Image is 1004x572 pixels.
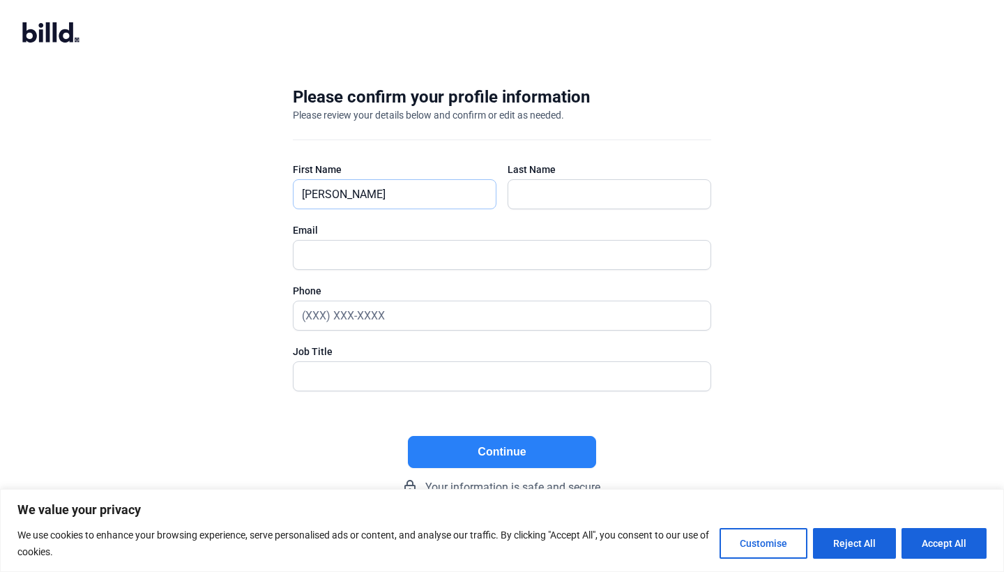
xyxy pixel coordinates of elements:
button: Customise [720,528,807,559]
div: First Name [293,163,496,176]
mat-icon: lock_outline [402,479,418,496]
button: Accept All [902,528,987,559]
div: Please review your details below and confirm or edit as needed. [293,108,564,122]
div: Please confirm your profile information [293,86,590,108]
button: Continue [408,436,596,468]
button: Reject All [813,528,896,559]
div: Job Title [293,345,711,359]
div: Your information is safe and secure. [293,479,711,496]
p: We use cookies to enhance your browsing experience, serve personalised ads or content, and analys... [17,527,709,560]
p: We value your privacy [17,502,987,518]
input: (XXX) XXX-XXXX [294,301,695,330]
div: Email [293,223,711,237]
div: Phone [293,284,711,298]
div: Last Name [508,163,711,176]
